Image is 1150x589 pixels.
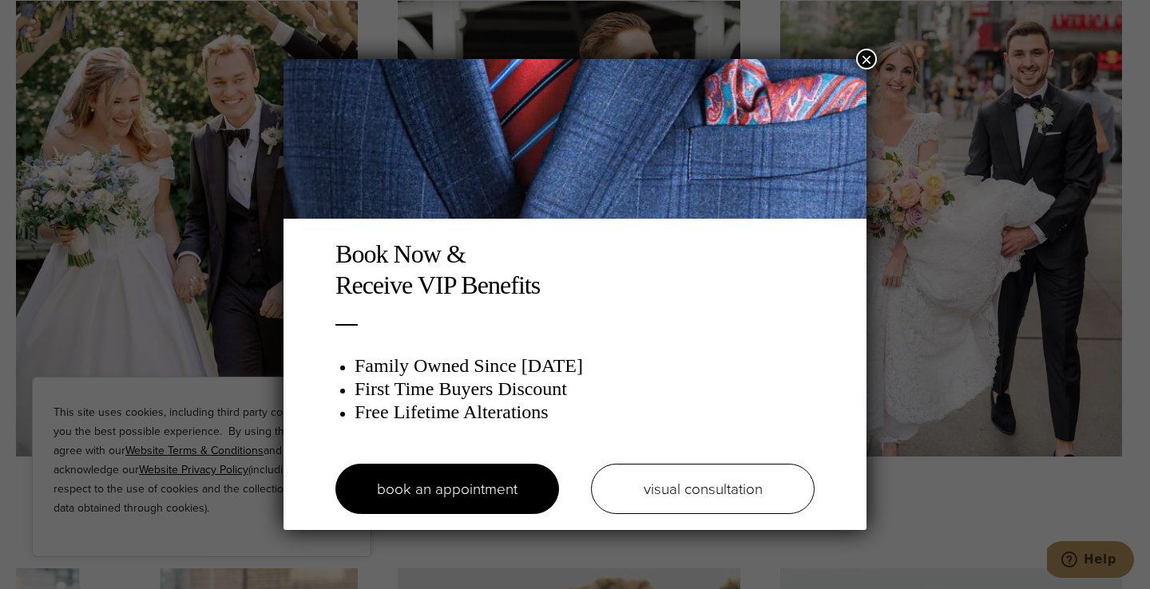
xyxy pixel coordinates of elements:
[856,49,877,69] button: Close
[335,239,815,300] h2: Book Now & Receive VIP Benefits
[335,464,559,514] a: book an appointment
[591,464,815,514] a: visual consultation
[355,354,815,378] h3: Family Owned Since [DATE]
[355,401,815,424] h3: Free Lifetime Alterations
[355,378,815,401] h3: First Time Buyers Discount
[37,11,69,26] span: Help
